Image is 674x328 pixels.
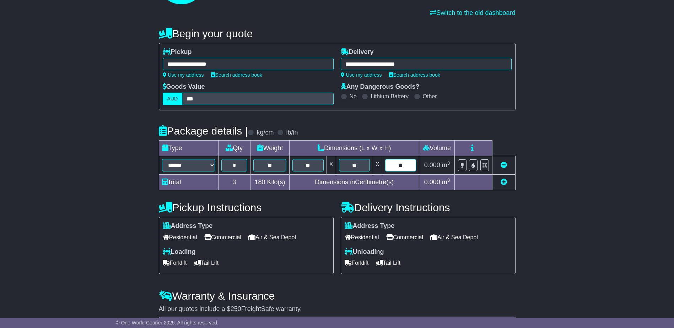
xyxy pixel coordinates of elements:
h4: Warranty & Insurance [159,290,516,302]
h4: Begin your quote [159,28,516,39]
span: © One World Courier 2025. All rights reserved. [116,320,219,326]
a: Add new item [501,179,507,186]
label: lb/in [286,129,298,137]
a: Search address book [389,72,440,78]
sup: 3 [447,177,450,183]
span: 180 [255,179,265,186]
label: Lithium Battery [371,93,409,100]
label: Any Dangerous Goods? [341,83,420,91]
a: Use my address [163,72,204,78]
td: Total [159,175,218,190]
td: Dimensions (L x W x H) [290,141,419,156]
h4: Pickup Instructions [159,202,334,213]
label: Goods Value [163,83,205,91]
span: 0.000 [424,162,440,169]
span: Tail Lift [194,257,219,268]
td: Volume [419,141,455,156]
span: Air & Sea Depot [248,232,296,243]
label: Pickup [163,48,192,56]
h4: Package details | [159,125,248,137]
label: No [350,93,357,100]
span: Residential [345,232,379,243]
span: m [442,162,450,169]
label: Address Type [163,222,213,230]
td: Weight [250,141,290,156]
label: Delivery [341,48,374,56]
label: AUD [163,93,183,105]
td: 3 [218,175,250,190]
td: Dimensions in Centimetre(s) [290,175,419,190]
span: Commercial [204,232,241,243]
label: Loading [163,248,196,256]
td: x [327,156,336,175]
td: Qty [218,141,250,156]
span: 250 [231,305,241,312]
td: x [373,156,382,175]
span: 0.000 [424,179,440,186]
label: Address Type [345,222,395,230]
span: Air & Sea Depot [430,232,478,243]
label: Unloading [345,248,384,256]
span: Tail Lift [376,257,401,268]
td: Type [159,141,218,156]
a: Search address book [211,72,262,78]
a: Remove this item [501,162,507,169]
span: Forklift [163,257,187,268]
span: m [442,179,450,186]
h4: Delivery Instructions [341,202,516,213]
span: Forklift [345,257,369,268]
span: Commercial [386,232,423,243]
a: Switch to the old dashboard [430,9,515,16]
label: kg/cm [257,129,274,137]
sup: 3 [447,160,450,166]
label: Other [423,93,437,100]
a: Use my address [341,72,382,78]
td: Kilo(s) [250,175,290,190]
span: Residential [163,232,197,243]
div: All our quotes include a $ FreightSafe warranty. [159,305,516,313]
